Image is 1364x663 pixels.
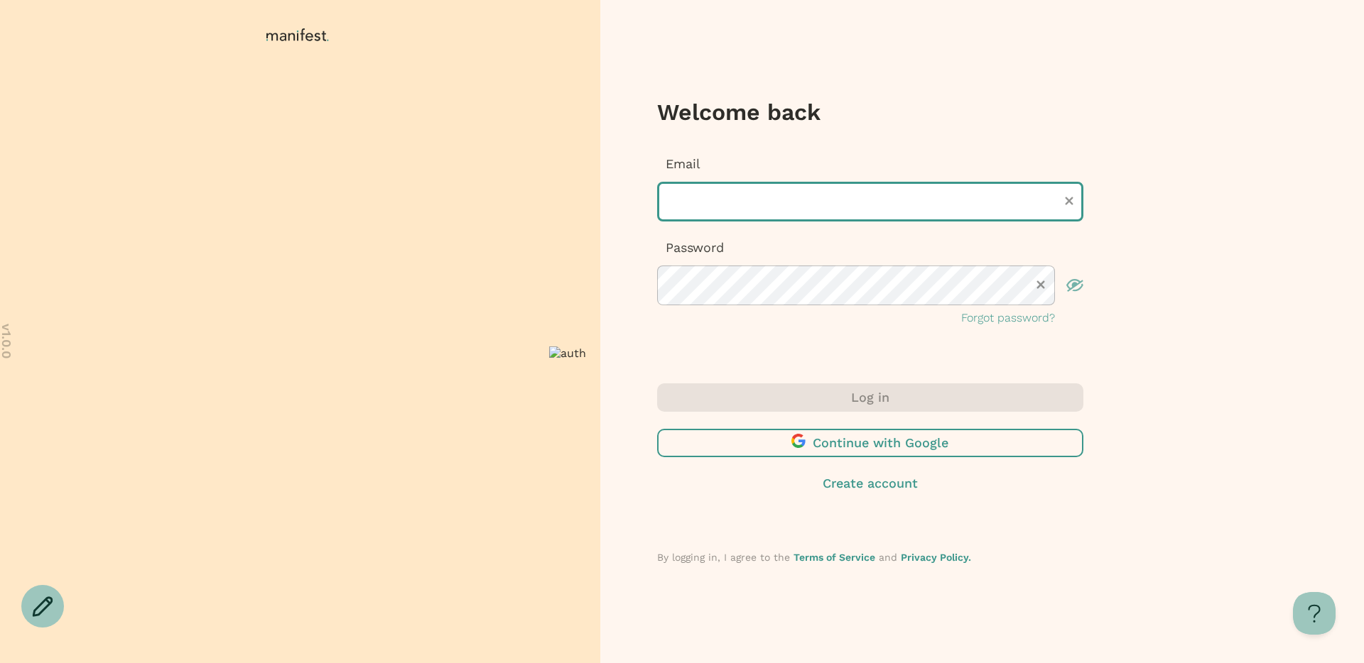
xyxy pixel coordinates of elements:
button: Continue with Google [657,429,1083,457]
p: Email [657,155,1083,173]
a: Privacy Policy. [901,552,971,563]
p: Password [657,239,1083,257]
iframe: Toggle Customer Support [1293,592,1336,635]
img: auth [549,346,586,360]
button: Forgot password? [961,309,1055,327]
button: Create account [657,474,1083,493]
h3: Welcome back [657,98,1083,126]
span: By logging in, I agree to the and [657,552,971,563]
a: Terms of Service [794,552,875,563]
